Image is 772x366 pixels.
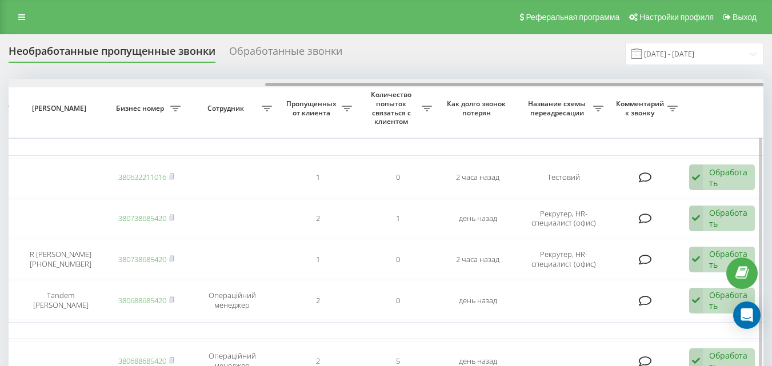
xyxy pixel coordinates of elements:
[709,289,749,311] div: Обработать
[709,167,749,188] div: Обработать
[447,99,509,117] span: Как долго звонок потерян
[118,295,166,305] a: 380688685420
[283,99,342,117] span: Пропущенных от клиента
[278,158,358,197] td: 1
[733,301,761,329] div: Open Intercom Messenger
[518,158,609,197] td: Тестовий
[358,158,438,197] td: 0
[438,281,518,320] td: день назад
[363,90,422,126] span: Количество попыток связаться с клиентом
[615,99,667,117] span: Комментарий к звонку
[526,13,619,22] span: Реферальная программа
[523,99,593,117] span: Название схемы переадресации
[278,281,358,320] td: 2
[118,213,166,223] a: 380738685420
[278,240,358,279] td: 1
[15,240,106,279] td: R [PERSON_NAME] [PHONE_NUMBER]
[118,356,166,366] a: 380688685420
[9,45,215,63] div: Необработанные пропущенные звонки
[25,104,97,113] span: [PERSON_NAME]
[709,207,749,229] div: Обработать
[639,13,714,22] span: Настройки профиля
[438,240,518,279] td: 2 часа назад
[118,254,166,264] a: 380738685420
[438,158,518,197] td: 2 часа назад
[192,104,262,113] span: Сотрудник
[358,281,438,320] td: 0
[518,199,609,238] td: Рекрутер, HR-специалист (офис)
[15,281,106,320] td: Tandem [PERSON_NAME]
[186,281,278,320] td: Операційний менеджер
[438,199,518,238] td: день назад
[709,248,749,270] div: Обработать
[518,240,609,279] td: Рекрутер, HR-специалист (офис)
[358,199,438,238] td: 1
[733,13,757,22] span: Выход
[112,104,170,113] span: Бизнес номер
[278,199,358,238] td: 2
[118,172,166,182] a: 380632211016
[358,240,438,279] td: 0
[229,45,342,63] div: Обработанные звонки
